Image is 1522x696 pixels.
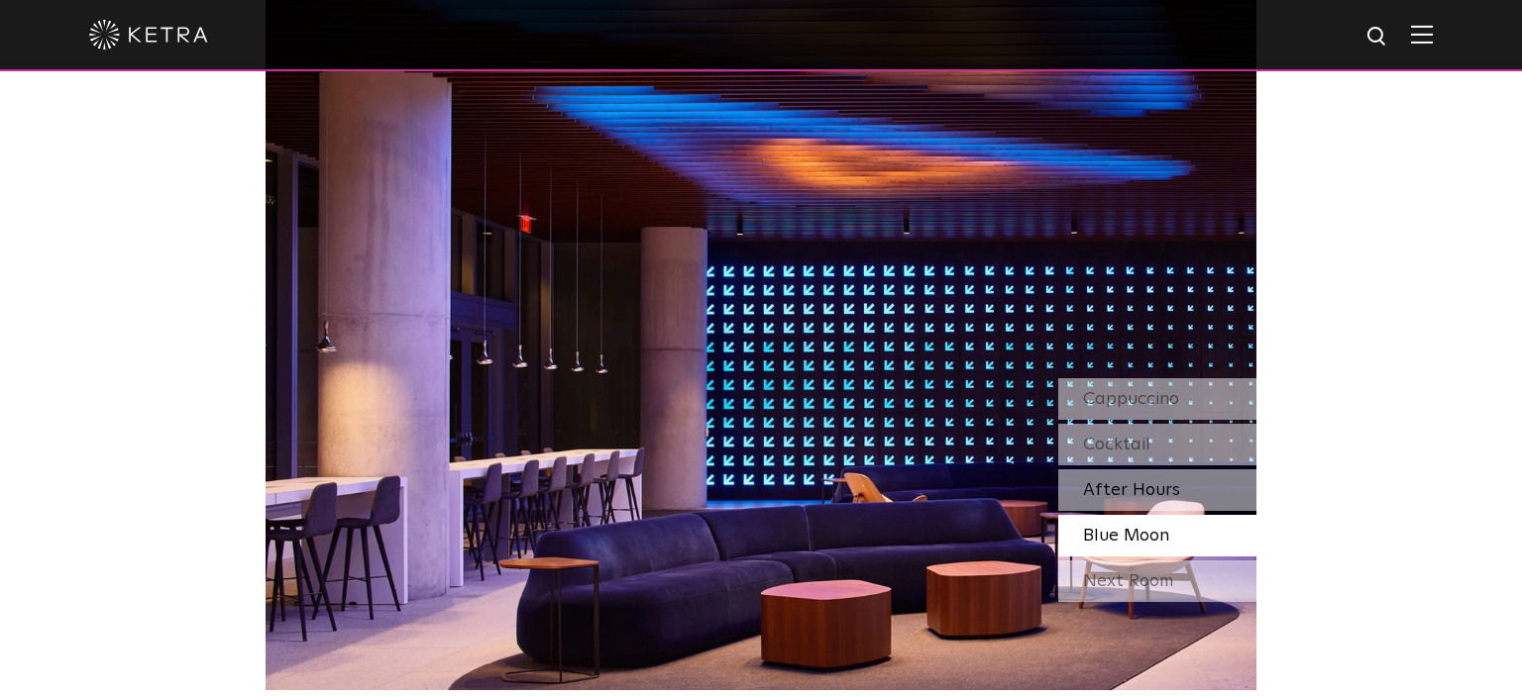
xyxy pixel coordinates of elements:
[1058,560,1256,602] div: Next Room
[1411,25,1433,44] img: Hamburger%20Nav.svg
[1365,25,1390,50] img: search icon
[1083,481,1180,499] span: After Hours
[1083,390,1179,408] span: Cappuccino
[1083,436,1150,453] span: Cocktail
[1083,527,1169,545] span: Blue Moon
[89,20,208,50] img: ketra-logo-2019-white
